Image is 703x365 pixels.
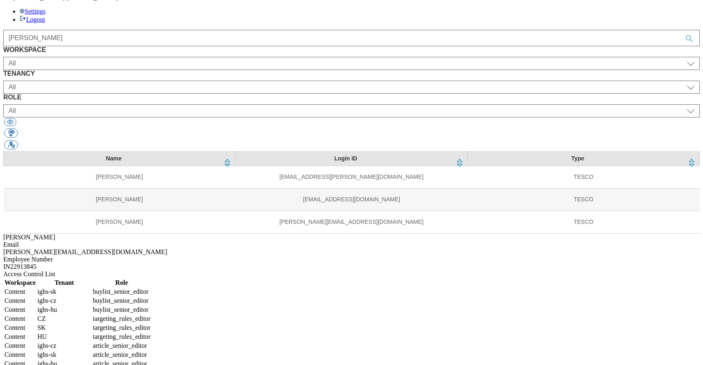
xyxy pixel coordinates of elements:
td: Content [4,306,36,314]
div: Type [473,155,683,162]
a: Logout [20,16,45,23]
div: Access Control List [3,270,700,278]
div: IN22913845 [3,263,700,270]
td: [PERSON_NAME][EMAIL_ADDRESS][DOMAIN_NAME] [236,211,467,233]
div: Employee Number [3,256,700,263]
td: TESCO [467,188,699,211]
td: Content [4,324,36,332]
td: ighs-hu [37,306,92,314]
td: buylist_senior_editor [92,288,151,296]
td: [PERSON_NAME] [4,166,236,188]
th: Workspace [4,279,36,287]
th: Tenant [37,279,92,287]
label: ROLE [3,94,700,101]
td: SK [37,324,92,332]
td: ighs-cz [37,342,92,350]
td: [PERSON_NAME] [4,188,236,211]
td: article_senior_editor [92,351,151,359]
td: ighs-cz [37,297,92,305]
td: targeting_rules_editor [92,333,151,341]
td: TESCO [467,211,699,233]
label: WORKSPACE [3,46,700,54]
div: Login ID [240,155,451,162]
div: Name [9,155,219,162]
div: Email [3,241,700,248]
td: Content [4,315,36,323]
td: Content [4,297,36,305]
div: [PERSON_NAME][EMAIL_ADDRESS][DOMAIN_NAME] [3,248,700,256]
span: [PERSON_NAME] [3,234,55,241]
td: Content [4,333,36,341]
label: TENANCY [3,70,700,77]
a: Settings [20,8,46,15]
td: HU [37,333,92,341]
td: article_senior_editor [92,342,151,350]
td: targeting_rules_editor [92,315,151,323]
td: Content [4,288,36,296]
td: buylist_senior_editor [92,297,151,305]
td: [EMAIL_ADDRESS][DOMAIN_NAME] [236,188,467,211]
td: buylist_senior_editor [92,306,151,314]
td: [EMAIL_ADDRESS][PERSON_NAME][DOMAIN_NAME] [236,166,467,188]
td: ighs-sk [37,351,92,359]
td: [PERSON_NAME] [4,211,236,233]
input: Accessible label text [3,30,700,46]
td: TESCO [467,166,699,188]
td: Content [4,351,36,359]
td: Content [4,342,36,350]
td: CZ [37,315,92,323]
td: ighs-sk [37,288,92,296]
td: targeting_rules_editor [92,324,151,332]
th: Role [92,279,151,287]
